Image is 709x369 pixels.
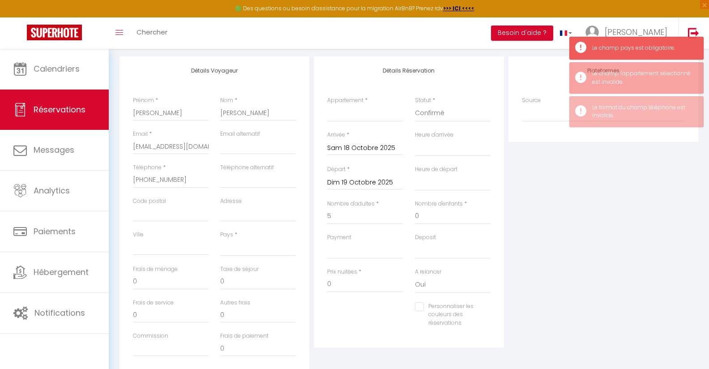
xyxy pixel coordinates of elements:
[220,197,242,206] label: Adresse
[34,266,89,278] span: Hébergement
[34,104,85,115] span: Réservations
[327,268,357,276] label: Prix nuitées
[220,163,274,172] label: Téléphone alternatif
[605,26,667,38] span: [PERSON_NAME]
[34,307,85,318] span: Notifications
[327,200,375,208] label: Nombre d'adultes
[327,96,363,105] label: Appartement
[415,268,441,276] label: A relancer
[27,25,82,40] img: Super Booking
[522,96,541,105] label: Source
[415,200,463,208] label: Nombre d'enfants
[133,197,166,206] label: Code postal
[133,68,296,74] h4: Détails Voyageur
[220,299,250,307] label: Autres frais
[579,17,679,49] a: ... [PERSON_NAME]
[415,131,453,139] label: Heure d'arrivée
[592,44,694,52] div: Le champ pays est obligatoire.
[327,131,345,139] label: Arrivée
[592,103,694,120] div: Le format du champ téléphone est invalide.
[133,299,174,307] label: Frais de service
[443,4,474,12] a: >>> ICI <<<<
[133,265,178,274] label: Frais de ménage
[415,165,457,174] label: Heure de départ
[34,144,74,155] span: Messages
[522,68,685,74] h4: Plateformes
[133,231,144,239] label: Ville
[415,96,431,105] label: Statut
[133,163,162,172] label: Téléphone
[34,63,80,74] span: Calendriers
[220,265,259,274] label: Taxe de séjour
[688,27,699,39] img: logout
[415,233,436,242] label: Deposit
[327,233,351,242] label: Payment
[491,26,553,41] button: Besoin d'aide ?
[592,69,694,86] div: Le champ l'appartement sélectionné est invalide.
[34,226,76,237] span: Paiements
[137,27,167,37] span: Chercher
[130,17,174,49] a: Chercher
[220,332,269,340] label: Frais de paiement
[220,231,233,239] label: Pays
[133,130,148,138] label: Email
[327,165,346,174] label: Départ
[220,130,260,138] label: Email alternatif
[133,96,154,105] label: Prénom
[220,96,233,105] label: Nom
[585,26,599,39] img: ...
[133,332,168,340] label: Commission
[34,185,70,196] span: Analytics
[424,302,479,328] label: Personnaliser les couleurs des réservations
[327,68,490,74] h4: Détails Réservation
